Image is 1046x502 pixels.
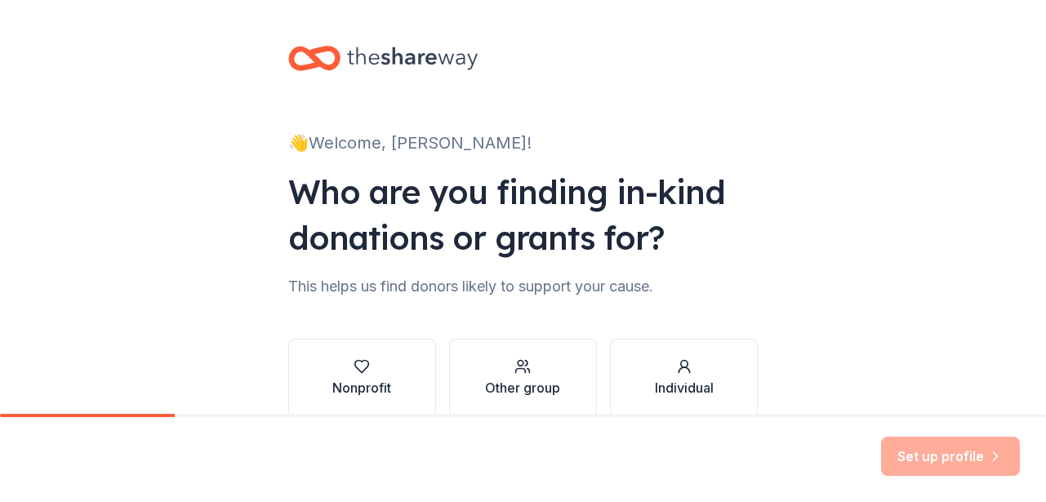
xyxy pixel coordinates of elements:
[655,378,714,398] div: Individual
[288,339,436,417] button: Nonprofit
[332,378,391,398] div: Nonprofit
[288,169,759,260] div: Who are you finding in-kind donations or grants for?
[288,130,759,156] div: 👋 Welcome, [PERSON_NAME]!
[485,378,560,398] div: Other group
[449,339,597,417] button: Other group
[610,339,758,417] button: Individual
[288,273,759,300] div: This helps us find donors likely to support your cause.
